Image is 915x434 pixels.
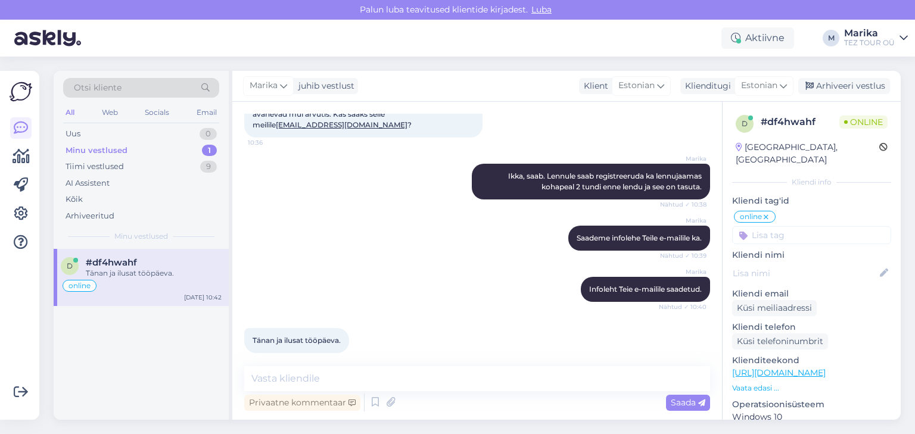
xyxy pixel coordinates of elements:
[244,395,360,411] div: Privaatne kommentaar
[732,226,891,244] input: Lisa tag
[732,411,891,423] p: Windows 10
[184,293,222,302] div: [DATE] 10:42
[732,249,891,261] p: Kliendi nimi
[253,336,341,345] span: Tänan ja ilusat tööpäeva.
[736,141,879,166] div: [GEOGRAPHIC_DATA], [GEOGRAPHIC_DATA]
[66,145,127,157] div: Minu vestlused
[659,302,707,311] span: Nähtud ✓ 10:40
[528,4,555,15] span: Luba
[142,105,172,120] div: Socials
[732,300,817,316] div: Küsi meiliaadressi
[200,128,217,140] div: 0
[844,29,895,38] div: Marika
[86,257,137,268] span: #df4hwahf
[680,80,731,92] div: Klienditugi
[66,128,80,140] div: Uus
[202,145,217,157] div: 1
[618,79,655,92] span: Estonian
[86,268,222,279] div: Tänan ja ilusat tööpäeva.
[662,154,707,163] span: Marika
[63,105,77,120] div: All
[114,231,168,242] span: Minu vestlused
[508,171,704,191] span: Ikka, saab. Lennule saab registreeruda ka lennujaamas kohapeal 2 tundi enne lendu ja see on tasuta.
[732,177,891,188] div: Kliendi info
[671,397,705,408] span: Saada
[662,267,707,276] span: Marika
[733,267,877,280] input: Lisa nimi
[250,79,278,92] span: Marika
[732,354,891,367] p: Klienditeekond
[66,177,110,189] div: AI Assistent
[69,282,91,289] span: online
[732,383,891,394] p: Vaata edasi ...
[74,82,122,94] span: Otsi kliente
[294,80,354,92] div: juhib vestlust
[99,105,120,120] div: Web
[798,78,890,94] div: Arhiveeri vestlus
[577,233,702,242] span: Saademe infolehe Teile e-mailile ka.
[732,288,891,300] p: Kliendi email
[67,261,73,270] span: d
[742,119,748,128] span: d
[844,29,908,48] a: MarikaTEZ TOUR OÜ
[721,27,794,49] div: Aktiivne
[660,251,707,260] span: Nähtud ✓ 10:39
[276,120,407,129] a: [EMAIL_ADDRESS][DOMAIN_NAME]
[200,161,217,173] div: 9
[732,321,891,333] p: Kliendi telefon
[194,105,219,120] div: Email
[660,200,707,209] span: Nähtud ✓ 10:38
[579,80,608,92] div: Klient
[732,398,891,411] p: Operatsioonisüsteem
[732,333,828,349] div: Küsi telefoninumbrit
[248,354,292,363] span: 10:42
[248,138,292,147] span: 10:36
[66,210,114,222] div: Arhiveeritud
[66,193,83,205] div: Kõik
[589,285,702,294] span: Infoleht Teie e-mailile saadetud.
[839,115,888,129] span: Online
[732,367,826,378] a: [URL][DOMAIN_NAME]
[844,38,895,48] div: TEZ TOUR OÜ
[761,115,839,129] div: # df4hwahf
[66,161,124,173] div: Tiimi vestlused
[10,80,32,103] img: Askly Logo
[732,195,891,207] p: Kliendi tag'id
[740,213,762,220] span: online
[741,79,777,92] span: Estonian
[823,30,839,46] div: M
[662,216,707,225] span: Marika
